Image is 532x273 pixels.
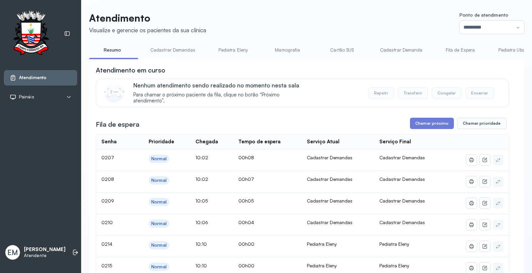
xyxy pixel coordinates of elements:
[89,45,136,56] a: Resumo
[151,242,167,248] div: Normal
[379,155,425,160] span: Cadastrar Demandas
[379,176,425,182] span: Cadastrar Demandas
[196,241,207,247] span: 10:10
[379,139,411,145] div: Serviço Final
[24,246,66,253] p: [PERSON_NAME]
[307,241,369,247] div: Pediatra Eleny
[410,118,454,129] button: Chamar próximo
[319,45,365,56] a: Cartão SUS
[368,87,394,99] button: Repetir
[457,118,506,129] button: Chamar prioridade
[238,155,254,160] span: 00h08
[238,139,281,145] div: Tempo de espera
[19,75,47,80] span: Atendimento
[307,198,369,204] div: Cadastrar Demandas
[210,45,256,56] a: Pediatra Eleny
[379,263,409,268] span: Pediatra Eleny
[101,198,114,204] span: 0209
[101,241,112,247] span: 0214
[437,45,484,56] a: Fila de Espera
[196,155,208,160] span: 10:02
[101,219,113,225] span: 0210
[133,92,309,104] span: Para chamar o próximo paciente da fila, clique no botão “Próximo atendimento”.
[264,45,311,56] a: Mamografia
[89,27,206,34] div: Visualize e gerencie os pacientes da sua clínica
[151,199,167,205] div: Normal
[24,253,66,258] p: Atendente
[379,198,425,204] span: Cadastrar Demandas
[307,263,369,269] div: Pediatra Eleny
[307,176,369,182] div: Cadastrar Demandas
[151,178,167,183] div: Normal
[104,82,124,102] img: Imagem de CalloutCard
[96,120,139,129] h3: Fila de espera
[373,45,429,56] a: Cadastrar Demanda
[465,87,494,99] button: Encerrar
[101,155,114,160] span: 0207
[89,12,206,24] p: Atendimento
[238,263,254,268] span: 00h00
[144,45,202,56] a: Cadastrar Demandas
[101,176,114,182] span: 0208
[10,74,71,81] a: Atendimento
[101,263,112,268] span: 0215
[196,219,208,225] span: 10:06
[96,66,165,75] h3: Atendimento em curso
[432,87,462,99] button: Congelar
[7,11,55,57] img: Logotipo do estabelecimento
[196,139,218,145] div: Chegada
[151,264,167,270] div: Normal
[307,155,369,161] div: Cadastrar Demandas
[151,156,167,162] div: Normal
[196,198,208,204] span: 10:05
[460,12,508,18] span: Ponto de atendimento
[238,219,254,225] span: 00h04
[101,139,117,145] div: Senha
[379,219,425,225] span: Cadastrar Demandas
[238,198,254,204] span: 00h05
[379,241,409,247] span: Pediatra Eleny
[238,241,254,247] span: 00h00
[133,82,309,89] p: Nenhum atendimento sendo realizado no momento nesta sala
[238,176,254,182] span: 00h07
[196,176,208,182] span: 10:02
[398,87,428,99] button: Transferir
[149,139,174,145] div: Prioridade
[19,94,34,100] span: Painéis
[196,263,207,268] span: 10:10
[307,219,369,225] div: Cadastrar Demandas
[307,139,339,145] div: Serviço Atual
[151,221,167,226] div: Normal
